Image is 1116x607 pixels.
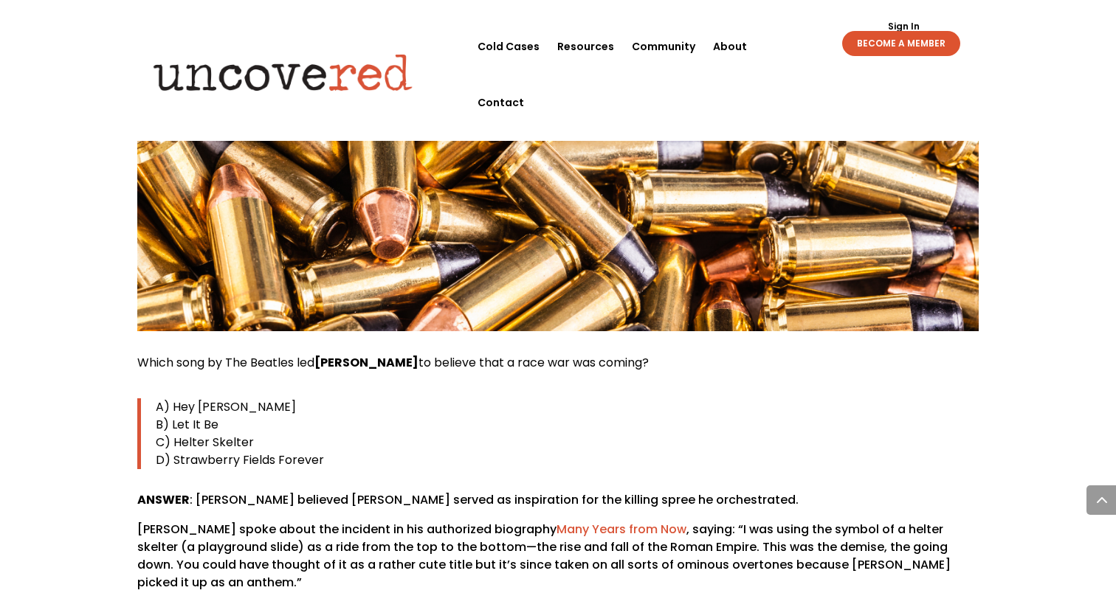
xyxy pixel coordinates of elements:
[557,521,686,538] a: Many Years from Now
[880,22,928,31] a: Sign In
[632,18,695,74] a: Community
[478,74,524,131] a: Contact
[156,451,324,468] span: D) Strawberry Fields Forever
[137,354,649,371] span: Which song by The Beatles led to believe that a race war was coming?
[156,434,254,451] span: C) Helter Skelter
[156,416,218,433] span: B) Let It Be
[137,491,190,508] strong: ANSWER
[137,491,979,521] p: : [PERSON_NAME] believed [PERSON_NAME] served as inspiration for the killing spree he orchestrated.
[713,18,747,74] a: About
[141,44,425,101] img: Uncovered logo
[137,141,979,331] img: Bullets
[156,398,296,415] span: A) Hey [PERSON_NAME]
[557,18,614,74] a: Resources
[842,31,960,56] a: BECOME A MEMBER
[137,521,979,603] p: [PERSON_NAME] spoke about the incident in his authorized biography , saying: “I was using the sym...
[314,354,418,371] strong: [PERSON_NAME]
[478,18,540,74] a: Cold Cases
